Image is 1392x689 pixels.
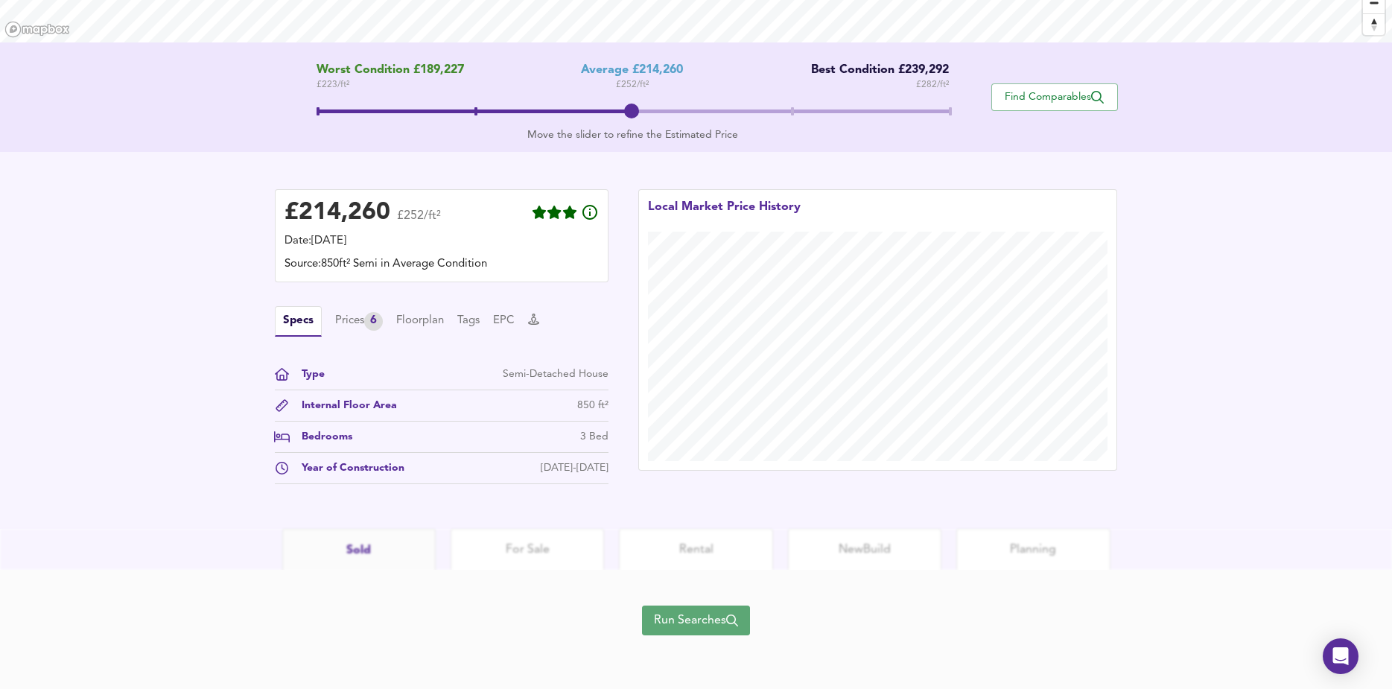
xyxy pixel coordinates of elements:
button: Reset bearing to north [1363,13,1385,35]
button: Prices6 [335,312,383,331]
span: £ 252 / ft² [616,77,649,92]
div: Prices [335,312,383,331]
div: Internal Floor Area [290,398,397,413]
div: 6 [364,312,383,331]
span: £252/ft² [397,210,441,232]
div: £ 214,260 [285,202,390,224]
span: Run Searches [654,610,738,631]
span: Worst Condition £189,227 [317,63,464,77]
button: Floorplan [396,313,444,329]
div: Type [290,366,325,382]
span: Reset bearing to north [1363,14,1385,35]
span: £ 282 / ft² [916,77,949,92]
div: Open Intercom Messenger [1323,638,1358,674]
div: [DATE]-[DATE] [541,460,608,476]
button: EPC [493,313,515,329]
span: £ 223 / ft² [317,77,464,92]
span: Find Comparables [999,90,1110,104]
div: Best Condition £239,292 [800,63,949,77]
button: Run Searches [642,606,750,635]
button: Tags [457,313,480,329]
div: Local Market Price History [648,199,801,232]
div: Date: [DATE] [285,233,599,250]
button: Find Comparables [991,83,1118,111]
div: Move the slider to refine the Estimated Price [317,127,949,142]
a: Mapbox homepage [4,21,70,38]
div: Bedrooms [290,429,352,445]
div: Semi-Detached House [503,366,608,382]
div: 3 Bed [580,429,608,445]
div: 850 ft² [577,398,608,413]
div: Average £214,260 [581,63,683,77]
div: Year of Construction [290,460,404,476]
button: Specs [275,306,322,337]
div: Source: 850ft² Semi in Average Condition [285,256,599,273]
